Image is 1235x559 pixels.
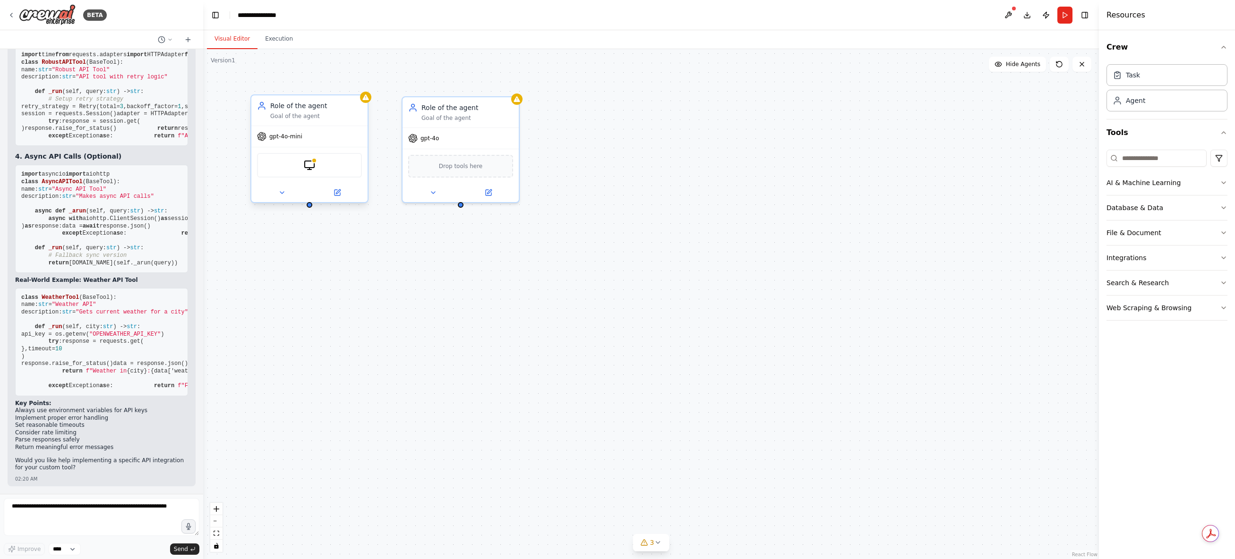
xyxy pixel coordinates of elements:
span: as [100,133,106,139]
span: {city} [127,368,147,374]
span: : [147,368,150,374]
button: toggle interactivity [210,540,223,552]
span: # Setup retry strategy [49,96,123,102]
span: ) -> [117,245,130,251]
span: 3 [650,538,654,547]
div: Database & Data [1106,203,1163,212]
span: Hide Agents [1006,60,1040,68]
span: self, query: [66,245,106,251]
span: backoff_factor= [127,103,178,110]
span: session = requests.Session() [21,110,117,117]
button: AI & Machine Learning [1106,170,1227,195]
button: Start a new chat [180,34,196,45]
div: Role of the agentGoal of the agentgpt-4oDrop tools here [402,96,520,203]
span: api_key = os.getenv( [21,331,89,338]
button: Hide left sidebar [209,8,222,22]
span: 10 [55,346,62,352]
span: e: [106,133,113,139]
button: zoom out [210,515,223,527]
span: self, query: [66,88,106,95]
span: = [49,67,52,73]
span: str [130,208,140,214]
div: Goal of the agent [270,112,362,120]
span: self, city: [66,323,103,330]
span: "OPENWEATHER_API_KEY" [89,331,161,338]
span: str [38,186,49,193]
span: import [21,171,42,178]
span: str [38,67,49,73]
span: except [49,133,69,139]
span: class [21,294,38,301]
span: , [181,103,185,110]
button: Open in side panel [462,187,515,198]
span: e: [106,382,113,389]
button: Switch to previous chat [154,34,177,45]
span: _arun [69,208,86,214]
button: 3 [633,534,669,551]
span: ( [86,59,89,66]
span: str [127,323,137,330]
span: name: [21,67,38,73]
div: Goal of the agent [421,114,513,122]
span: as [25,223,31,229]
span: return [154,382,174,389]
li: Return meaningful error messages [15,444,188,451]
span: str [38,301,49,308]
div: Version 1 [211,57,235,64]
span: # Fallback sync version [49,252,127,259]
span: adapter = HTTPAdapter(max_retries=retry_strategy) [117,110,283,117]
span: ( [62,323,65,330]
span: data = [62,223,82,229]
span: class [21,178,38,185]
span: try [49,118,59,125]
button: Search & Research [1106,271,1227,295]
span: status_forcelist=[ [185,103,246,110]
span: total= [100,103,120,110]
span: "Gets current weather for a city" [76,309,188,315]
span: str [103,323,113,330]
span: ) -> [113,323,127,330]
span: e: [120,230,127,237]
button: Send [170,543,199,555]
span: str [106,88,117,95]
div: Web Scraping & Browsing [1106,303,1192,313]
button: Database & Data [1106,195,1227,220]
span: description: [21,74,62,80]
span: response.raise_for_status() [25,125,116,132]
span: def [55,208,66,214]
span: description: [21,193,62,200]
span: data = response.json() [113,360,188,367]
span: str [154,208,164,214]
span: RobustAPITool [42,59,86,66]
span: except [49,382,69,389]
span: f"Weather in [86,368,127,374]
button: zoom in [210,503,223,515]
span: = [72,309,76,315]
strong: Real-World Example: Weather API Tool [15,277,138,283]
button: Click to speak your automation idea [181,519,196,534]
span: = [49,186,52,193]
span: }, [21,346,28,352]
span: response = requests.get( [62,338,144,345]
span: retry_strategy = Retry( [21,103,100,110]
span: : [140,88,144,95]
span: ) [21,125,25,132]
span: : [164,208,168,214]
li: Implement proper error handling [15,415,188,422]
span: str [130,88,140,95]
span: def [35,245,45,251]
div: BETA [83,9,107,21]
span: : [59,338,62,345]
button: File & Document [1106,220,1227,245]
span: as [113,230,120,237]
span: str [62,309,72,315]
span: Exception [69,382,100,389]
span: description: [21,309,62,315]
span: except [62,230,82,237]
span: ( [83,178,86,185]
span: requests.adapters [69,51,127,58]
p: Would you like help implementing a specific API integration for your custom tool? [15,457,188,472]
button: Open in side panel [310,187,364,198]
div: Agent [1126,96,1145,105]
span: Send [174,545,188,553]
